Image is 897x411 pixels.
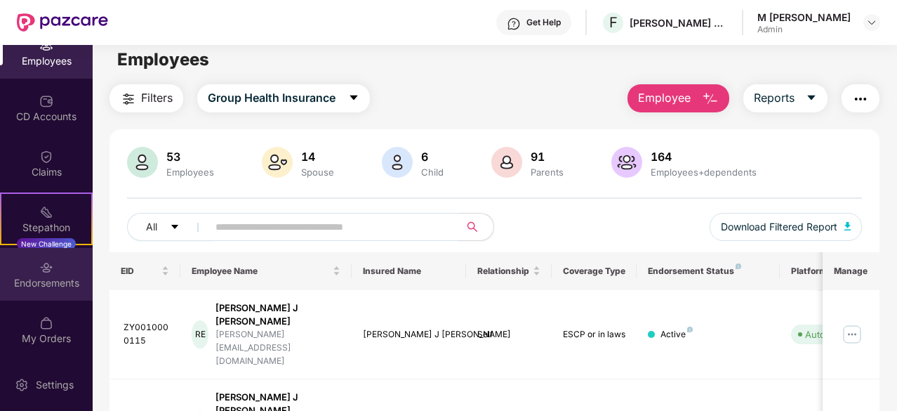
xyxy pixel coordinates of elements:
div: ZY0010000115 [124,321,170,348]
span: Relationship [477,266,530,277]
img: svg+xml;base64,PHN2ZyB4bWxucz0iaHR0cDovL3d3dy53My5vcmcvMjAwMC9zdmciIHdpZHRoPSI4IiBoZWlnaHQ9IjgiIH... [687,327,693,332]
div: Endorsement Status [648,266,768,277]
img: svg+xml;base64,PHN2ZyB4bWxucz0iaHR0cDovL3d3dy53My5vcmcvMjAwMC9zdmciIHhtbG5zOnhsaW5rPSJodHRwOi8vd3... [382,147,413,178]
div: Admin [757,24,851,35]
div: Employees+dependents [648,167,759,178]
span: F [609,14,618,31]
img: svg+xml;base64,PHN2ZyB4bWxucz0iaHR0cDovL3d3dy53My5vcmcvMjAwMC9zdmciIHdpZHRoPSIyNCIgaGVpZ2h0PSIyNC... [852,91,869,107]
div: M [PERSON_NAME] [757,11,851,24]
span: Reports [754,89,795,107]
img: svg+xml;base64,PHN2ZyBpZD0iSGVscC0zMngzMiIgeG1sbnM9Imh0dHA6Ly93d3cudzMub3JnLzIwMDAvc3ZnIiB3aWR0aD... [507,17,521,31]
div: New Challenge [17,238,76,249]
span: caret-down [170,222,180,233]
button: Filters [109,84,183,112]
img: svg+xml;base64,PHN2ZyB4bWxucz0iaHR0cDovL3d3dy53My5vcmcvMjAwMC9zdmciIHdpZHRoPSIyNCIgaGVpZ2h0PSIyNC... [120,91,137,107]
div: Stepathon [1,221,91,235]
button: Reportscaret-down [743,84,828,112]
div: Active [660,328,693,341]
div: RE [192,320,208,348]
div: ESCP or in laws [563,328,626,341]
th: Coverage Type [552,252,637,290]
div: [PERSON_NAME][EMAIL_ADDRESS][DOMAIN_NAME] [215,328,340,368]
img: svg+xml;base64,PHN2ZyBpZD0iRW5kb3JzZW1lbnRzIiB4bWxucz0iaHR0cDovL3d3dy53My5vcmcvMjAwMC9zdmciIHdpZH... [39,261,53,275]
img: svg+xml;base64,PHN2ZyBpZD0iU2V0dGluZy0yMHgyMCIgeG1sbnM9Imh0dHA6Ly93d3cudzMub3JnLzIwMDAvc3ZnIiB3aW... [15,378,29,392]
div: [PERSON_NAME] J [PERSON_NAME] [215,301,340,328]
th: Relationship [466,252,552,290]
div: Get Help [526,17,561,28]
div: [PERSON_NAME] J [PERSON_NAME] [363,328,455,341]
img: New Pazcare Logo [17,13,108,32]
button: Employee [627,84,729,112]
div: 14 [298,150,337,164]
img: svg+xml;base64,PHN2ZyBpZD0iQ2xhaW0iIHhtbG5zPSJodHRwOi8vd3d3LnczLm9yZy8yMDAwL3N2ZyIgd2lkdGg9IjIwIi... [39,150,53,164]
span: EID [121,266,159,277]
button: search [459,213,494,241]
img: svg+xml;base64,PHN2ZyB4bWxucz0iaHR0cDovL3d3dy53My5vcmcvMjAwMC9zdmciIHhtbG5zOnhsaW5rPSJodHRwOi8vd3... [491,147,522,178]
img: svg+xml;base64,PHN2ZyB4bWxucz0iaHR0cDovL3d3dy53My5vcmcvMjAwMC9zdmciIHhtbG5zOnhsaW5rPSJodHRwOi8vd3... [844,222,851,230]
th: Manage [823,252,879,290]
span: Employees [117,49,209,70]
img: svg+xml;base64,PHN2ZyBpZD0iQ0RfQWNjb3VudHMiIGRhdGEtbmFtZT0iQ0QgQWNjb3VudHMiIHhtbG5zPSJodHRwOi8vd3... [39,94,53,108]
img: svg+xml;base64,PHN2ZyB4bWxucz0iaHR0cDovL3d3dy53My5vcmcvMjAwMC9zdmciIHhtbG5zOnhsaW5rPSJodHRwOi8vd3... [611,147,642,178]
div: Platform Status [791,266,868,277]
div: Self [477,328,540,341]
span: Group Health Insurance [208,89,335,107]
div: Auto Verified [805,327,861,341]
div: 6 [418,150,446,164]
img: svg+xml;base64,PHN2ZyB4bWxucz0iaHR0cDovL3d3dy53My5vcmcvMjAwMC9zdmciIHdpZHRoPSIyMSIgaGVpZ2h0PSIyMC... [39,205,53,219]
button: Allcaret-down [127,213,213,241]
div: Parents [528,167,566,178]
img: svg+xml;base64,PHN2ZyB4bWxucz0iaHR0cDovL3d3dy53My5vcmcvMjAwMC9zdmciIHdpZHRoPSI4IiBoZWlnaHQ9IjgiIH... [736,263,741,269]
th: Insured Name [352,252,466,290]
span: Download Filtered Report [721,219,837,235]
span: search [459,221,486,233]
div: Child [418,167,446,178]
img: svg+xml;base64,PHN2ZyB4bWxucz0iaHR0cDovL3d3dy53My5vcmcvMjAwMC9zdmciIHhtbG5zOnhsaW5rPSJodHRwOi8vd3... [127,147,158,178]
span: Employee [638,89,691,107]
img: svg+xml;base64,PHN2ZyBpZD0iRHJvcGRvd24tMzJ4MzIiIHhtbG5zPSJodHRwOi8vd3d3LnczLm9yZy8yMDAwL3N2ZyIgd2... [866,17,877,28]
th: EID [109,252,181,290]
div: 91 [528,150,566,164]
img: svg+xml;base64,PHN2ZyB4bWxucz0iaHR0cDovL3d3dy53My5vcmcvMjAwMC9zdmciIHhtbG5zOnhsaW5rPSJodHRwOi8vd3... [702,91,719,107]
img: svg+xml;base64,PHN2ZyB4bWxucz0iaHR0cDovL3d3dy53My5vcmcvMjAwMC9zdmciIHhtbG5zOnhsaW5rPSJodHRwOi8vd3... [262,147,293,178]
div: [PERSON_NAME] & [PERSON_NAME] Labs Private Limited [630,16,728,30]
div: Spouse [298,167,337,178]
img: svg+xml;base64,PHN2ZyBpZD0iTXlfT3JkZXJzIiBkYXRhLW5hbWU9Ik15IE9yZGVycyIgeG1sbnM9Imh0dHA6Ly93d3cudz... [39,316,53,330]
span: caret-down [348,92,359,105]
img: svg+xml;base64,PHN2ZyBpZD0iRW1wbG95ZWVzIiB4bWxucz0iaHR0cDovL3d3dy53My5vcmcvMjAwMC9zdmciIHdpZHRoPS... [39,39,53,53]
span: Employee Name [192,266,330,277]
div: 164 [648,150,759,164]
div: Employees [164,167,217,178]
span: All [146,219,157,235]
th: Employee Name [180,252,352,290]
div: 53 [164,150,217,164]
button: Group Health Insurancecaret-down [197,84,370,112]
span: caret-down [806,92,817,105]
img: manageButton [841,323,863,346]
div: Settings [32,378,78,392]
button: Download Filtered Report [710,213,863,241]
span: Filters [141,89,173,107]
